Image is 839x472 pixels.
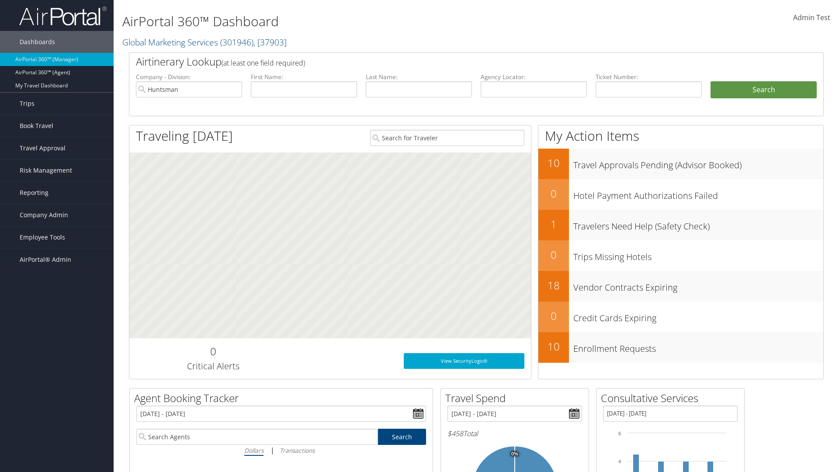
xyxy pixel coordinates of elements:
h3: Travel Approvals Pending (Advisor Booked) [573,155,823,171]
span: Travel Approval [20,137,66,159]
h3: Vendor Contracts Expiring [573,277,823,294]
h2: 0 [538,247,569,262]
span: , [ 37903 ] [253,36,287,48]
h2: 1 [538,217,569,232]
button: Search [711,81,817,99]
h1: AirPortal 360™ Dashboard [122,12,594,31]
span: Book Travel [20,115,53,137]
h3: Hotel Payment Authorizations Failed [573,185,823,202]
h6: Total [447,429,582,438]
a: 18Vendor Contracts Expiring [538,271,823,302]
a: View SecurityLogic® [404,353,524,369]
i: Transactions [280,446,315,455]
span: Company Admin [20,204,68,226]
a: Global Marketing Services [122,36,287,48]
h1: My Action Items [538,127,823,145]
tspan: 0% [511,451,518,457]
div: | [136,445,426,456]
span: ( 301946 ) [220,36,253,48]
h2: 10 [538,339,569,354]
h1: Traveling [DATE] [136,127,233,145]
span: Risk Management [20,160,72,181]
a: 1Travelers Need Help (Safety Check) [538,210,823,240]
tspan: 6 [618,431,621,436]
span: $458 [447,429,463,438]
h3: Travelers Need Help (Safety Check) [573,216,823,233]
label: Ticket Number: [596,73,702,81]
h3: Critical Alerts [136,360,290,372]
a: 0Trips Missing Hotels [538,240,823,271]
label: Last Name: [366,73,472,81]
span: Dashboards [20,31,55,53]
span: Admin Test [793,13,830,22]
h2: 10 [538,156,569,170]
h3: Credit Cards Expiring [573,308,823,324]
h2: Travel Spend [445,391,589,406]
label: Agency Locator: [481,73,587,81]
h2: 0 [136,344,290,359]
a: 0Credit Cards Expiring [538,302,823,332]
input: Search for Traveler [370,130,524,146]
span: Trips [20,93,35,115]
h3: Enrollment Requests [573,338,823,355]
a: 10Travel Approvals Pending (Advisor Booked) [538,149,823,179]
span: AirPortal® Admin [20,249,71,271]
a: 0Hotel Payment Authorizations Failed [538,179,823,210]
h2: Agent Booking Tracker [134,391,433,406]
a: 10Enrollment Requests [538,332,823,363]
img: airportal-logo.png [19,6,107,26]
h2: 0 [538,186,569,201]
h2: Consultative Services [601,391,744,406]
a: Search [378,429,426,445]
i: Dollars [244,446,263,455]
h2: 0 [538,309,569,323]
a: Admin Test [793,4,830,31]
input: Search Agents [136,429,378,445]
tspan: 4 [618,459,621,464]
span: Employee Tools [20,226,65,248]
span: (at least one field required) [222,58,305,68]
label: Company - Division: [136,73,242,81]
h3: Trips Missing Hotels [573,246,823,263]
label: First Name: [251,73,357,81]
span: Reporting [20,182,49,204]
h2: Airtinerary Lookup [136,54,759,69]
h2: 18 [538,278,569,293]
